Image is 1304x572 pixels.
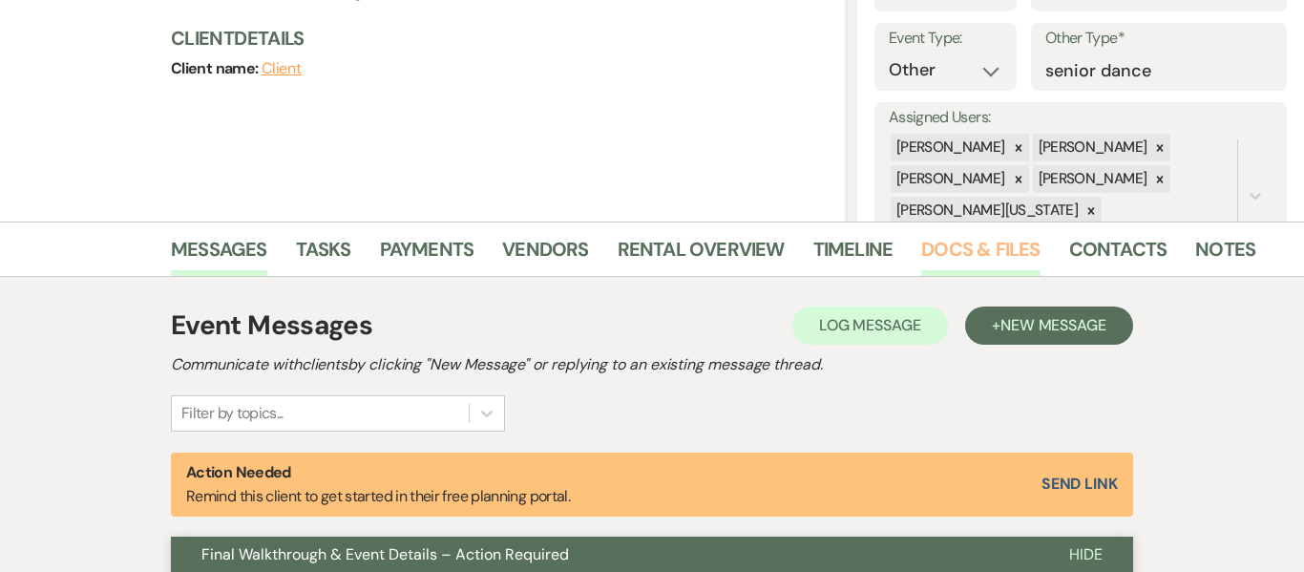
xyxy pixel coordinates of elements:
[171,306,372,346] h1: Event Messages
[1195,234,1255,276] a: Notes
[889,104,1272,132] label: Assigned Users:
[296,234,351,276] a: Tasks
[380,234,474,276] a: Payments
[618,234,785,276] a: Rental Overview
[921,234,1040,276] a: Docs & Files
[1041,477,1118,492] button: Send Link
[186,460,570,509] p: Remind this client to get started in their free planning portal.
[891,134,1008,161] div: [PERSON_NAME]
[1069,234,1167,276] a: Contacts
[891,197,1081,224] div: [PERSON_NAME][US_STATE]
[171,58,262,78] span: Client name:
[1033,134,1150,161] div: [PERSON_NAME]
[813,234,894,276] a: Timeline
[502,234,588,276] a: Vendors
[171,234,267,276] a: Messages
[891,165,1008,193] div: [PERSON_NAME]
[201,544,569,564] span: Final Walkthrough & Event Details – Action Required
[1000,315,1106,335] span: New Message
[965,307,1133,345] button: +New Message
[889,25,1002,53] label: Event Type:
[171,25,829,52] h3: Client Details
[186,462,291,482] strong: Action Needed
[819,315,921,335] span: Log Message
[171,353,1133,376] h2: Communicate with clients by clicking "New Message" or replying to an existing message thread.
[1033,165,1150,193] div: [PERSON_NAME]
[181,402,284,425] div: Filter by topics...
[1069,544,1103,564] span: Hide
[792,307,948,345] button: Log Message
[1045,25,1272,53] label: Other Type*
[262,61,303,76] button: Client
